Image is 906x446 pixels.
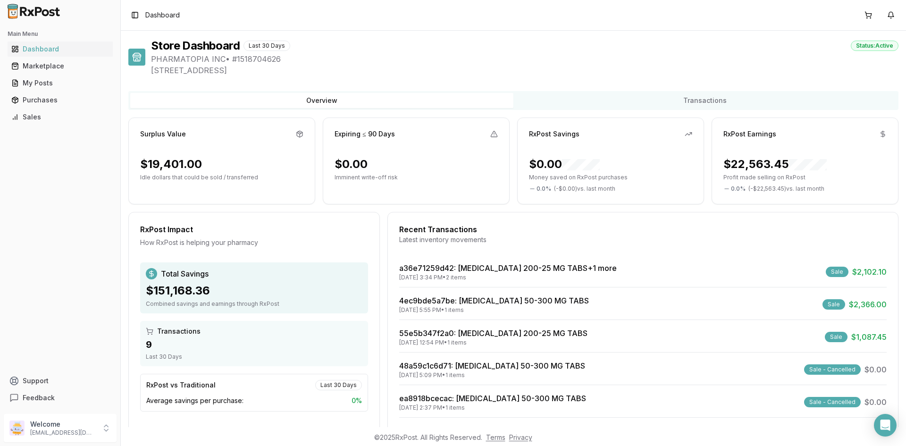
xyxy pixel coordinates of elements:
[151,53,898,65] span: PHARMATOPIA INC • # 1518704626
[529,129,579,139] div: RxPost Savings
[140,224,368,235] div: RxPost Impact
[140,238,368,247] div: How RxPost is helping your pharmacy
[4,109,117,125] button: Sales
[748,185,824,193] span: ( - $22,563.45 ) vs. last month
[851,41,898,51] div: Status: Active
[146,396,243,405] span: Average savings per purchase:
[130,93,513,108] button: Overview
[723,157,827,172] div: $22,563.45
[529,174,692,181] p: Money saved on RxPost purchases
[4,93,117,108] button: Purchases
[529,157,600,172] div: $0.00
[146,353,362,361] div: Last 30 Days
[161,268,209,279] span: Total Savings
[399,404,586,412] div: [DATE] 2:37 PM • 1 items
[243,41,290,51] div: Last 30 Days
[399,306,589,314] div: [DATE] 5:55 PM • 1 items
[851,331,887,343] span: $1,087.45
[8,92,113,109] a: Purchases
[826,267,848,277] div: Sale
[335,129,395,139] div: Expiring ≤ 90 Days
[825,332,847,342] div: Sale
[399,296,589,305] a: 4ec9bde5a7be: [MEDICAL_DATA] 50-300 MG TABS
[804,364,861,375] div: Sale - Cancelled
[8,41,113,58] a: Dashboard
[4,59,117,74] button: Marketplace
[399,371,585,379] div: [DATE] 5:09 PM • 1 items
[335,174,498,181] p: Imminent write-off risk
[146,283,362,298] div: $151,168.36
[4,76,117,91] button: My Posts
[399,394,586,403] a: ea8918bcecac: [MEDICAL_DATA] 50-300 MG TABS
[11,61,109,71] div: Marketplace
[145,10,180,20] nav: breadcrumb
[822,299,845,310] div: Sale
[157,327,201,336] span: Transactions
[399,263,617,273] a: a36e71259d42: [MEDICAL_DATA] 200-25 MG TABS+1 more
[513,93,897,108] button: Transactions
[399,274,617,281] div: [DATE] 3:34 PM • 2 items
[874,414,897,437] div: Open Intercom Messenger
[140,174,303,181] p: Idle dollars that could be sold / transferred
[352,396,362,405] span: 0 %
[151,65,898,76] span: [STREET_ADDRESS]
[8,75,113,92] a: My Posts
[4,4,64,19] img: RxPost Logo
[509,433,532,441] a: Privacy
[804,397,861,407] div: Sale - Cancelled
[537,185,551,193] span: 0.0 %
[23,393,55,403] span: Feedback
[151,38,240,53] h1: Store Dashboard
[145,10,180,20] span: Dashboard
[11,44,109,54] div: Dashboard
[4,42,117,57] button: Dashboard
[4,372,117,389] button: Support
[11,112,109,122] div: Sales
[723,174,887,181] p: Profit made selling on RxPost
[315,380,362,390] div: Last 30 Days
[11,78,109,88] div: My Posts
[140,157,202,172] div: $19,401.00
[399,235,887,244] div: Latest inventory movements
[399,328,587,338] a: 55e5b347f2a0: [MEDICAL_DATA] 200-25 MG TABS
[731,185,746,193] span: 0.0 %
[335,157,368,172] div: $0.00
[554,185,615,193] span: ( - $0.00 ) vs. last month
[852,266,887,278] span: $2,102.10
[486,433,505,441] a: Terms
[9,421,25,436] img: User avatar
[146,300,362,308] div: Combined savings and earnings through RxPost
[864,396,887,408] span: $0.00
[8,30,113,38] h2: Main Menu
[8,58,113,75] a: Marketplace
[723,129,776,139] div: RxPost Earnings
[8,109,113,126] a: Sales
[399,339,587,346] div: [DATE] 12:54 PM • 1 items
[146,380,216,390] div: RxPost vs Traditional
[30,420,96,429] p: Welcome
[399,224,887,235] div: Recent Transactions
[30,429,96,437] p: [EMAIL_ADDRESS][DOMAIN_NAME]
[864,364,887,375] span: $0.00
[11,95,109,105] div: Purchases
[146,338,362,351] div: 9
[849,299,887,310] span: $2,366.00
[399,361,585,370] a: 48a59c1c6d71: [MEDICAL_DATA] 50-300 MG TABS
[4,389,117,406] button: Feedback
[140,129,186,139] div: Surplus Value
